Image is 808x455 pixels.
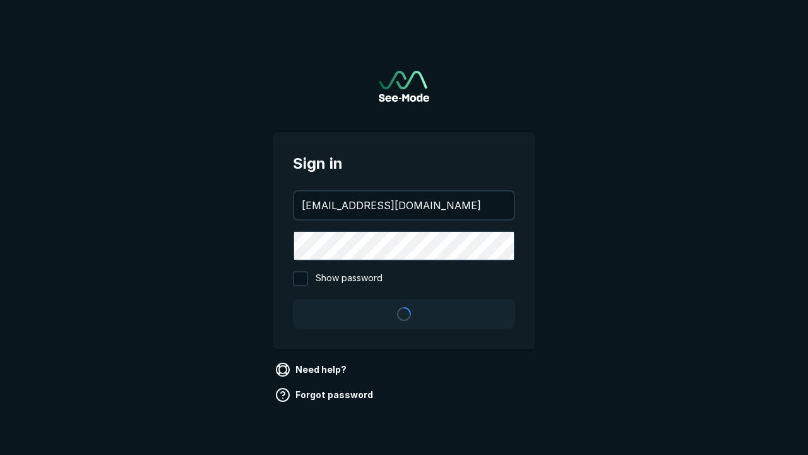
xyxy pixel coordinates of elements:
a: Need help? [273,360,352,380]
a: Go to sign in [379,71,429,102]
span: Sign in [293,152,515,175]
a: Forgot password [273,385,378,405]
span: Show password [316,271,383,286]
img: See-Mode Logo [379,71,429,102]
input: your@email.com [294,191,514,219]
